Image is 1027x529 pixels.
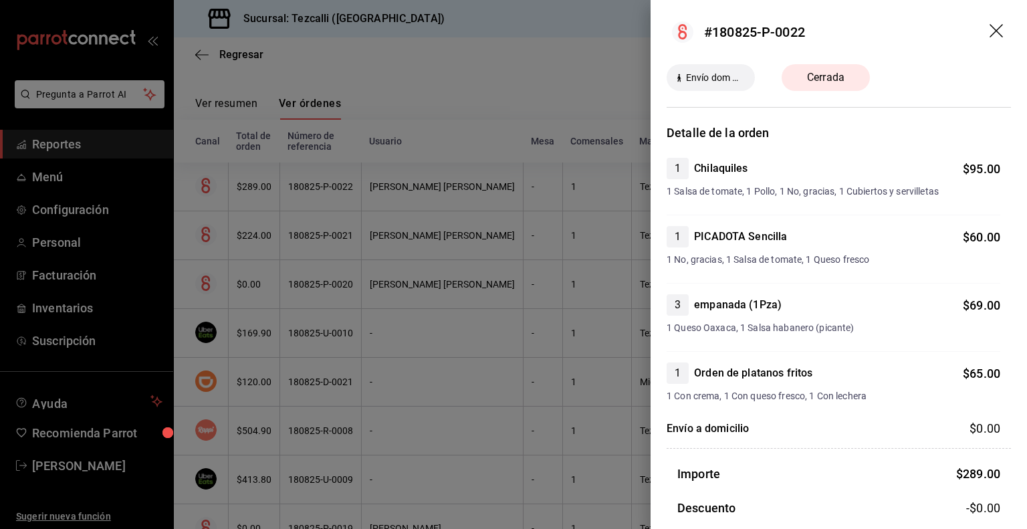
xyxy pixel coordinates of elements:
span: 1 No, gracias, 1 Salsa de tomate, 1 Queso fresco [667,253,1000,267]
span: $ 65.00 [963,366,1000,381]
h4: Chilaquiles [694,161,748,177]
span: 1 [667,229,689,245]
span: 1 Con crema, 1 Con queso fresco, 1 Con lechera [667,389,1000,403]
span: -$0.00 [966,499,1000,517]
h4: Envío a domicilio [667,421,749,437]
span: 3 [667,297,689,313]
span: $ 95.00 [963,162,1000,176]
h4: PICADOTA Sencilla [694,229,787,245]
h4: empanada (1Pza) [694,297,782,313]
span: 1 [667,365,689,381]
span: $ 0.00 [969,421,1000,435]
h4: Orden de platanos fritos [694,365,812,381]
h3: Detalle de la orden [667,124,1011,142]
h3: Descuento [677,499,735,517]
span: $ 289.00 [956,467,1000,481]
span: $ 60.00 [963,230,1000,244]
span: Envío dom PLICK [681,71,750,85]
h3: Importe [677,465,720,483]
span: Cerrada [799,70,852,86]
span: 1 Queso Oaxaca, 1 Salsa habanero (picante) [667,321,1000,335]
div: #180825-P-0022 [704,22,805,42]
span: 1 [667,161,689,177]
span: 1 Salsa de tomate, 1 Pollo, 1 No, gracias, 1 Cubiertos y servilletas [667,185,1000,199]
button: drag [990,24,1006,40]
span: $ 69.00 [963,298,1000,312]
